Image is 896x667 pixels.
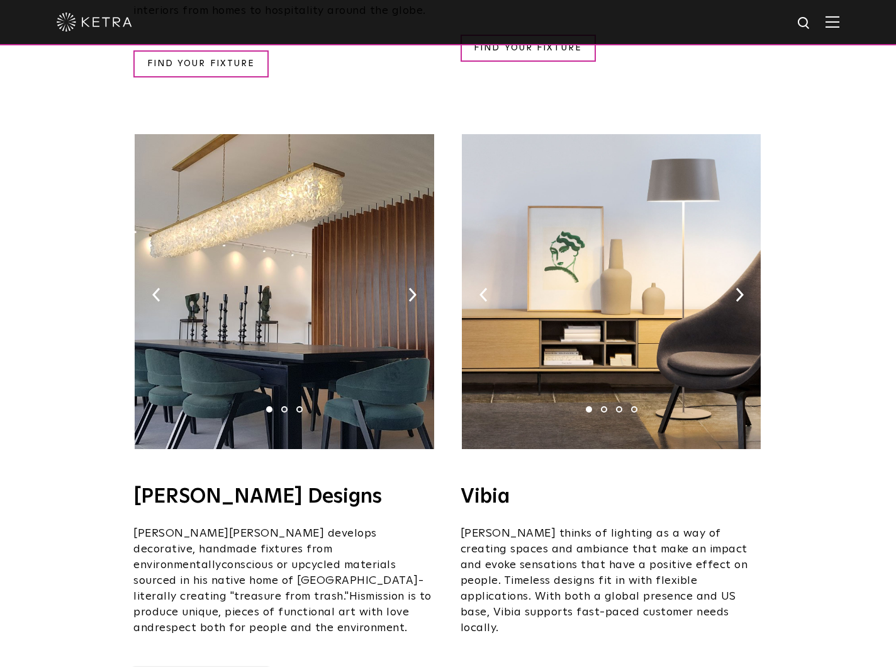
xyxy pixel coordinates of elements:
[408,288,417,302] img: arrow-right-black.svg
[133,528,229,539] span: [PERSON_NAME]
[461,35,596,62] a: FIND YOUR FIXTURE
[797,16,812,31] img: search icon
[133,487,435,507] h4: [PERSON_NAME] Designs​
[133,591,432,634] span: mission is to produce unique, pieces of functional art with love and
[349,591,366,602] span: His
[133,559,423,602] span: conscious or upcycled materials sourced in his native home of [GEOGRAPHIC_DATA]- literally creati...
[461,487,763,507] h4: Vibia
[462,134,761,449] img: VIBIA_KetraReadySolutions-02.jpg
[736,288,744,302] img: arrow-right-black.svg
[461,526,763,636] p: [PERSON_NAME] thinks of lighting as a way of creating spaces and ambiance that make an impact and...
[826,16,839,28] img: Hamburger%20Nav.svg
[229,528,325,539] span: [PERSON_NAME]
[152,288,160,302] img: arrow-left-black.svg
[479,288,488,302] img: arrow-left-black.svg
[133,50,269,77] a: FIND YOUR FIXTURE
[135,134,434,449] img: Pikus_KetraReadySolutions-02.jpg
[155,622,408,634] span: respect both for people and the environment.
[133,528,377,571] span: develops decorative, handmade fixtures from environmentally
[57,13,132,31] img: ketra-logo-2019-white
